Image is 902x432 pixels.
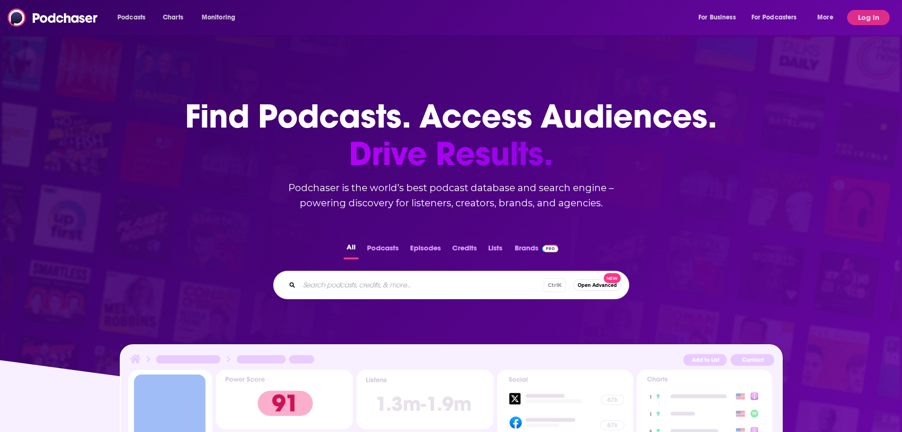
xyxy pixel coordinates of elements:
[273,271,629,299] div: Search podcasts, credits, & more...
[128,353,774,369] img: Podcast Insights Header
[698,11,736,24] span: For Business
[117,11,145,24] span: Podcasts
[578,283,617,288] span: Open Advanced
[344,241,358,259] button: All
[299,277,544,293] input: Search podcasts, credits, & more...
[157,10,189,25] a: Charts
[111,10,158,25] button: open menu
[216,370,353,429] img: Podcast Insights Power score
[515,241,559,259] a: BrandsPodchaser Pro
[542,245,559,252] img: Podchaser Pro
[745,10,811,25] button: open menu
[202,11,235,24] span: Monitoring
[751,11,797,24] span: For Podcasters
[357,370,493,429] img: Podcast Insights Listens
[817,11,833,24] span: More
[449,241,480,259] button: Credits
[8,9,98,27] img: Podchaser - Follow, Share and Rate Podcasts
[195,10,248,25] button: open menu
[407,241,444,259] button: Episodes
[262,180,641,211] h2: Podchaser is the world’s best podcast database and search engine – powering discovery for listene...
[573,279,621,291] button: Open AdvancedNew
[544,278,566,292] span: Ctrl K
[692,10,748,25] button: open menu
[364,241,402,259] button: Podcasts
[163,11,183,24] span: Charts
[604,273,621,283] span: New
[847,10,890,25] button: Log In
[811,10,845,25] button: open menu
[185,98,717,173] h1: Find Podcasts. Access Audiences.
[185,135,717,173] span: Drive Results.
[485,241,505,259] button: Lists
